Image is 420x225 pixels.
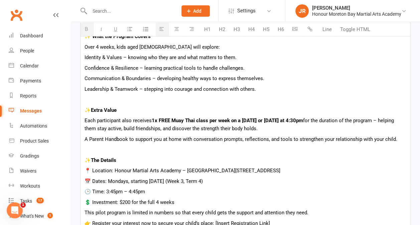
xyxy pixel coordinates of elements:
[85,106,406,114] p: ✨
[230,23,243,36] button: H3
[20,138,49,144] div: Product Sales
[88,6,173,16] input: Search...
[20,78,41,83] div: Payments
[85,74,406,82] p: Communication & Boundaries – developing healthy ways to express themselves.
[9,119,71,134] a: Automations
[304,23,317,36] button: Insert link
[20,63,39,68] div: Calendar
[20,123,47,129] div: Automations
[85,209,406,217] p: This pilot program is limited in numbers so that every child gets the support and attention they ...
[36,198,44,203] span: 17
[319,23,335,36] button: Line
[171,22,184,36] button: Center
[47,213,53,218] span: 1
[201,23,214,36] button: H1
[85,198,406,206] p: 💲 Investment: $200 for the full 4 weeks
[85,135,406,143] p: A Parent Handbook to support you at home with conversation prompts, reflections, and tools to str...
[9,194,71,209] a: Tasks 17
[9,164,71,179] a: Waivers
[237,3,256,18] span: Settings
[9,43,71,58] a: People
[245,23,258,36] button: H4
[20,48,34,53] div: People
[85,64,406,72] p: Confidence & Resilience – learning practical tools to handle challenges.
[20,108,42,114] div: Messages
[152,118,303,124] b: 1x FREE Muay Thai class per week on a [DATE] or [DATE] at 4:30pm
[20,202,26,208] span: 1
[85,156,406,164] p: ✨
[9,88,71,103] a: Reports
[85,188,406,196] p: 🕒 Time: 3:45pm – 4:45pm
[186,22,199,36] button: Align text right
[20,198,32,204] div: Tasks
[295,4,309,18] div: JR
[9,103,71,119] a: Messages
[9,209,71,224] a: What's New1
[181,5,210,17] button: Add
[274,23,287,36] button: H6
[139,23,154,36] button: Ordered List
[20,153,39,159] div: Gradings
[20,213,44,219] div: What's New
[193,8,201,14] span: Add
[85,177,406,185] p: 📅 Dates: Mondays, starting [DATE] (Week 3, Term 4)
[312,11,401,17] div: Honour Moreton Bay Martial Arts Academy
[85,85,406,93] p: Leadership & Teamwork – stepping into courage and connection with others.
[337,23,374,36] button: Toggle HTML
[9,28,71,43] a: Dashboard
[9,134,71,149] a: Product Sales
[20,33,43,38] div: Dashboard
[20,168,36,174] div: Waivers
[7,202,23,218] iframe: Intercom live chat
[216,23,229,36] button: H2
[85,167,406,175] p: 📍 Location: Honour Martial Arts Academy – [GEOGRAPHIC_DATA][STREET_ADDRESS]
[124,22,137,36] button: Unordered List
[85,117,406,133] p: Each participant also receives for the duration of the program – helping them stay active, build ...
[85,33,151,39] b: ✨ What the Program Covers
[9,179,71,194] a: Workouts
[8,7,25,23] a: Clubworx
[20,183,40,189] div: Workouts
[91,157,116,163] b: The Details
[9,73,71,88] a: Payments
[9,58,71,73] a: Calendar
[9,149,71,164] a: Gradings
[81,22,94,36] button: Bold
[20,93,36,98] div: Reports
[96,22,109,36] button: Italic
[85,43,406,51] p: Over 4 weeks, kids aged [DEMOGRAPHIC_DATA] will explore:
[312,5,401,11] div: [PERSON_NAME]
[260,23,273,36] button: H5
[111,22,122,36] button: Underline
[85,53,406,61] p: Identity & Values – knowing who they are and what matters to them.
[91,107,117,113] b: Extra Value
[156,22,169,36] button: Align text left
